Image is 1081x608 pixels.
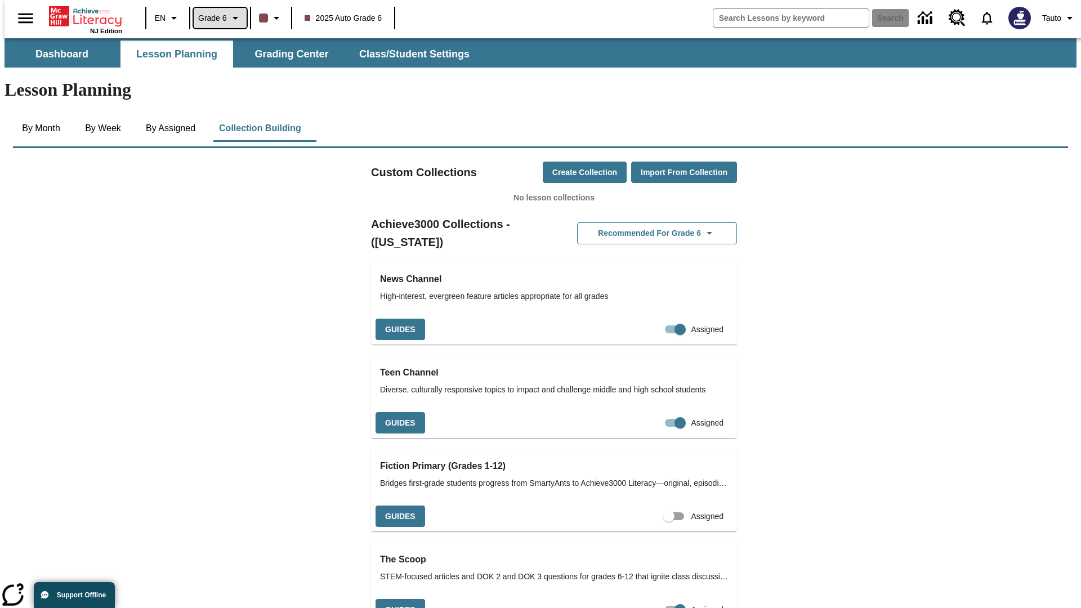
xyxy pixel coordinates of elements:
[376,506,425,527] button: Guides
[631,162,737,184] button: Import from Collection
[1042,12,1061,24] span: Tauto
[49,5,122,28] a: Home
[380,365,728,381] h3: Teen Channel
[1038,8,1081,28] button: Profile/Settings
[713,9,869,27] input: search field
[371,163,477,181] h2: Custom Collections
[380,271,728,287] h3: News Channel
[13,115,69,142] button: By Month
[5,41,480,68] div: SubNavbar
[380,571,728,583] span: STEM-focused articles and DOK 2 and DOK 3 questions for grades 6-12 that ignite class discussions...
[57,591,106,599] span: Support Offline
[350,41,479,68] button: Class/Student Settings
[371,215,554,251] h2: Achieve3000 Collections - ([US_STATE])
[254,8,288,28] button: Class color is dark brown. Change class color
[150,8,186,28] button: Language: EN, Select a language
[376,319,425,341] button: Guides
[137,115,204,142] button: By Assigned
[380,458,728,474] h3: Fiction Primary (Grades 1-12)
[942,3,972,33] a: Resource Center, Will open in new tab
[6,41,118,68] button: Dashboard
[380,290,728,302] span: High-interest, evergreen feature articles appropriate for all grades
[371,192,737,204] p: No lesson collections
[543,162,627,184] button: Create Collection
[911,3,942,34] a: Data Center
[380,384,728,396] span: Diverse, culturally responsive topics to impact and challenge middle and high school students
[380,477,728,489] span: Bridges first-grade students progress from SmartyAnts to Achieve3000 Literacy—original, episodic ...
[376,412,425,434] button: Guides
[691,324,723,336] span: Assigned
[577,222,737,244] button: Recommended for Grade 6
[210,115,310,142] button: Collection Building
[1002,3,1038,33] button: Select a new avatar
[5,79,1076,100] h1: Lesson Planning
[1008,7,1031,29] img: Avatar
[75,115,131,142] button: By Week
[691,417,723,429] span: Assigned
[120,41,233,68] button: Lesson Planning
[194,8,247,28] button: Grade: Grade 6, Select a grade
[972,3,1002,33] a: Notifications
[90,28,122,34] span: NJ Edition
[49,4,122,34] div: Home
[691,511,723,522] span: Assigned
[198,12,227,24] span: Grade 6
[9,2,42,35] button: Open side menu
[34,582,115,608] button: Support Offline
[235,41,348,68] button: Grading Center
[380,552,728,567] h3: The Scoop
[155,12,166,24] span: EN
[305,12,382,24] span: 2025 Auto Grade 6
[5,38,1076,68] div: SubNavbar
